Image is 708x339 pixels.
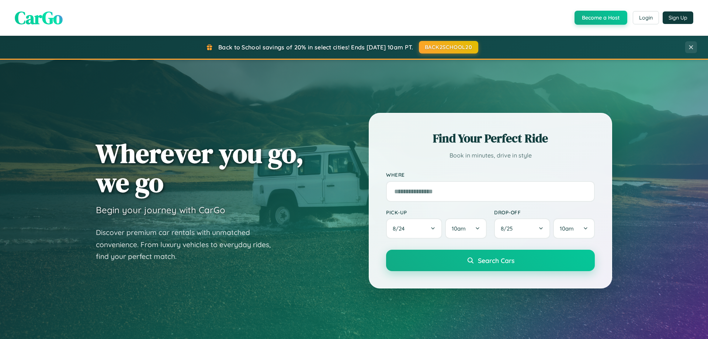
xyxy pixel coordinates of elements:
span: 10am [452,225,466,232]
label: Drop-off [494,209,595,215]
button: 8/24 [386,218,442,239]
label: Pick-up [386,209,487,215]
button: Sign Up [663,11,693,24]
label: Where [386,172,595,178]
button: 10am [445,218,487,239]
span: 8 / 25 [501,225,516,232]
button: 10am [553,218,595,239]
span: Search Cars [478,256,514,264]
button: Become a Host [575,11,627,25]
p: Book in minutes, drive in style [386,150,595,161]
span: 10am [560,225,574,232]
p: Discover premium car rentals with unmatched convenience. From luxury vehicles to everyday rides, ... [96,226,280,263]
button: BACK2SCHOOL20 [419,41,478,53]
span: Back to School savings of 20% in select cities! Ends [DATE] 10am PT. [218,44,413,51]
button: Search Cars [386,250,595,271]
button: Login [633,11,659,24]
button: 8/25 [494,218,550,239]
span: 8 / 24 [393,225,408,232]
h2: Find Your Perfect Ride [386,130,595,146]
h1: Wherever you go, we go [96,139,304,197]
span: CarGo [15,6,63,30]
h3: Begin your journey with CarGo [96,204,225,215]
